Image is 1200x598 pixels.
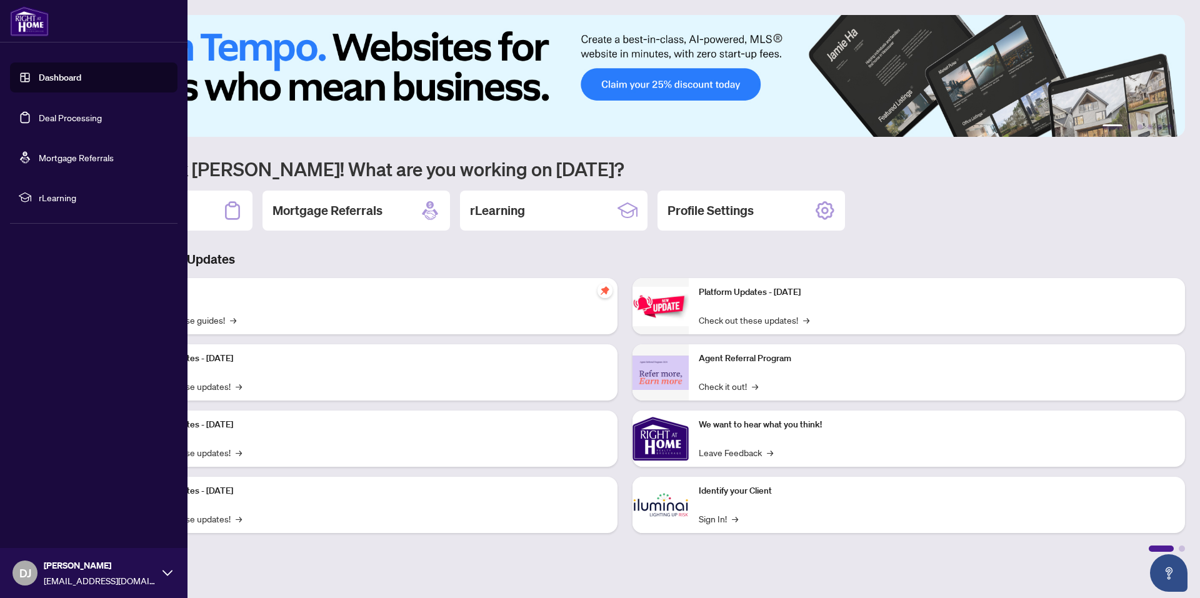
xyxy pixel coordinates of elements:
[767,446,773,459] span: →
[65,157,1185,181] h1: Welcome back [PERSON_NAME]! What are you working on [DATE]?
[131,418,607,432] p: Platform Updates - [DATE]
[1102,124,1122,129] button: 1
[19,564,31,582] span: DJ
[39,112,102,123] a: Deal Processing
[1167,124,1172,129] button: 6
[236,446,242,459] span: →
[1137,124,1142,129] button: 3
[699,379,758,393] a: Check it out!→
[236,379,242,393] span: →
[699,512,738,526] a: Sign In!→
[39,72,81,83] a: Dashboard
[1127,124,1132,129] button: 2
[1150,554,1187,592] button: Open asap
[699,418,1175,432] p: We want to hear what you think!
[131,484,607,498] p: Platform Updates - [DATE]
[699,352,1175,366] p: Agent Referral Program
[699,446,773,459] a: Leave Feedback→
[752,379,758,393] span: →
[699,313,809,327] a: Check out these updates!→
[10,6,49,36] img: logo
[597,283,612,298] span: pushpin
[803,313,809,327] span: →
[65,251,1185,268] h3: Brokerage & Industry Updates
[1147,124,1152,129] button: 4
[44,559,156,572] span: [PERSON_NAME]
[699,286,1175,299] p: Platform Updates - [DATE]
[699,484,1175,498] p: Identify your Client
[230,313,236,327] span: →
[732,512,738,526] span: →
[632,287,689,326] img: Platform Updates - June 23, 2025
[632,477,689,533] img: Identify your Client
[667,202,754,219] h2: Profile Settings
[1157,124,1162,129] button: 5
[44,574,156,587] span: [EMAIL_ADDRESS][DOMAIN_NAME]
[632,411,689,467] img: We want to hear what you think!
[39,152,114,163] a: Mortgage Referrals
[272,202,382,219] h2: Mortgage Referrals
[131,286,607,299] p: Self-Help
[39,191,169,204] span: rLearning
[131,352,607,366] p: Platform Updates - [DATE]
[632,356,689,390] img: Agent Referral Program
[65,15,1185,137] img: Slide 0
[236,512,242,526] span: →
[470,202,525,219] h2: rLearning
